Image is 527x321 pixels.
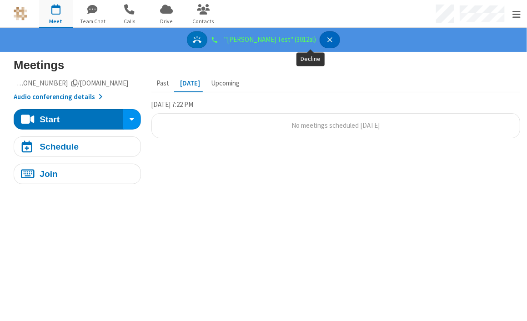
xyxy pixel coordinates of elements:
section: Today's Meetings [151,99,521,145]
div: Schedule [40,142,79,151]
span: No meetings scheduled [DATE] [291,121,380,130]
span: Meet [39,17,73,25]
div: Start [40,115,60,124]
div: Join [40,170,58,178]
span: Team Chat [76,17,110,25]
button: Copy my meeting room linkCopy my meeting room link [14,78,128,89]
button: Start conference options [123,109,141,130]
button: Answer [187,31,207,49]
div: Connected / Registered [211,35,221,45]
span: Contacts [186,17,221,25]
button: Schedule [14,136,141,157]
span: "[PERSON_NAME] Test" (3012al) [225,35,316,45]
button: Start [14,109,124,130]
button: Audio conferencing details [14,92,103,102]
span: [DATE] 7:22 PM [151,100,194,109]
button: Past [151,75,175,92]
nav: controls [187,31,340,49]
section: Account details [14,78,141,102]
button: Join [14,164,141,184]
span: Drive [150,17,184,25]
button: Upcoming [206,75,246,92]
button: Decline [320,31,340,49]
h3: Meetings [14,59,520,71]
button: [DATE] [175,75,206,92]
span: Calls [113,17,147,25]
img: iotum.​ucaas.​tech [14,7,27,20]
